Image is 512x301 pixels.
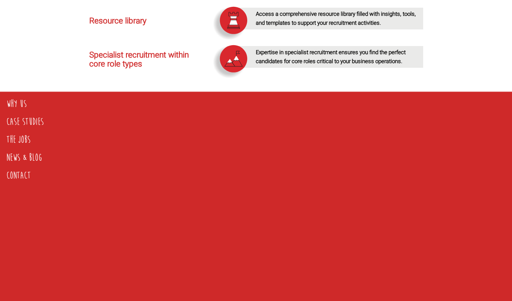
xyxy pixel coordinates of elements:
a: Resource library Access a comprehensive resource library filled with insights, tools, and templat... [89,2,423,41]
h5: Specialist recruitment within core role types [89,51,205,69]
p: Expertise in specialist recruitment ensures you find the perfect candidates for core roles critic... [234,46,423,68]
p: Access a comprehensive resource library filled with insights, tools, and templates to support you... [234,8,423,30]
a: Specialist recruitment within core role types Expertise in specialist recruitment ensures you fin... [89,41,423,79]
img: specialist-recruitment.svg [213,45,247,79]
img: library.svg [213,6,247,41]
h5: Resource library [89,17,205,26]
